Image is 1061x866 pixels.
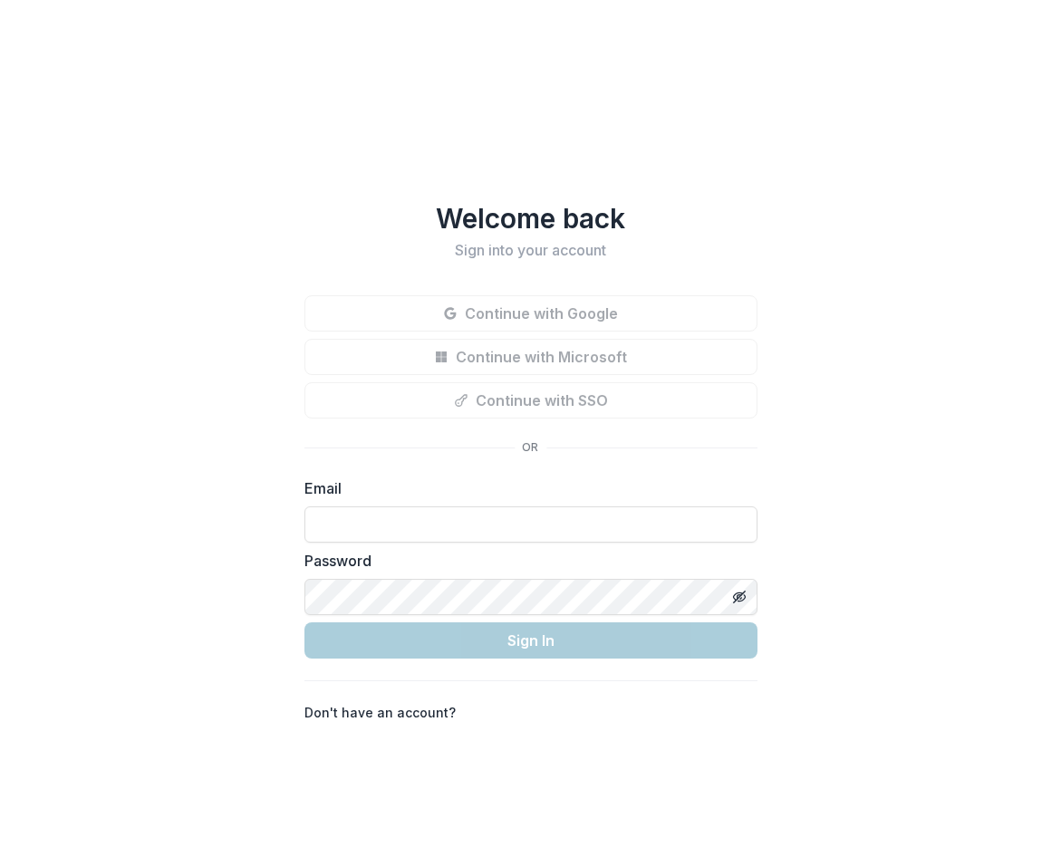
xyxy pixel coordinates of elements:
[304,622,757,659] button: Sign In
[304,242,757,259] h2: Sign into your account
[725,582,754,611] button: Toggle password visibility
[304,477,747,499] label: Email
[304,202,757,235] h1: Welcome back
[304,382,757,419] button: Continue with SSO
[304,703,456,722] p: Don't have an account?
[304,550,747,572] label: Password
[304,295,757,332] button: Continue with Google
[304,339,757,375] button: Continue with Microsoft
